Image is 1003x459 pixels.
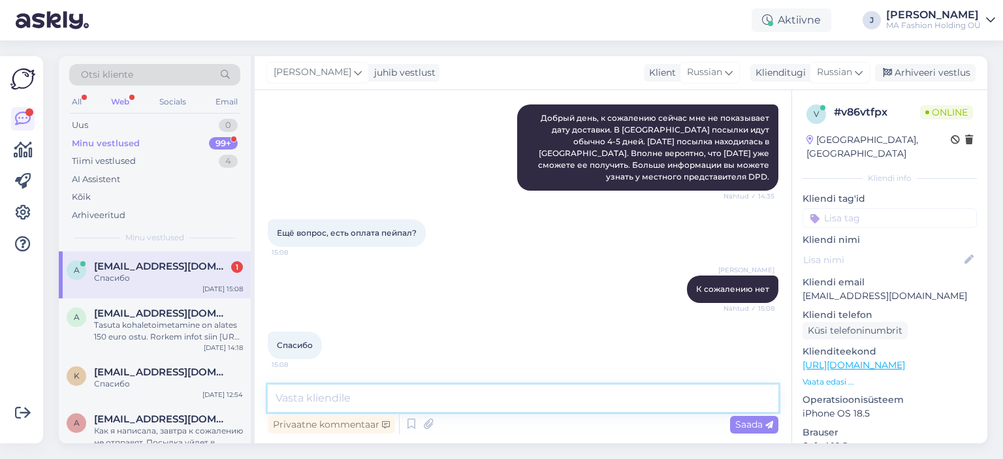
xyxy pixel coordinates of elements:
span: [PERSON_NAME] [718,265,774,275]
div: Спасибо [94,378,243,390]
div: Klient [644,66,676,80]
div: Спасибо [94,272,243,284]
input: Lisa nimi [803,253,962,267]
div: Arhiveeritud [72,209,125,222]
div: All [69,93,84,110]
span: Online [920,105,973,119]
div: Web [108,93,132,110]
div: Socials [157,93,189,110]
div: Aktiivne [752,8,831,32]
span: k [74,371,80,381]
div: [DATE] 14:18 [204,343,243,353]
div: Tiimi vestlused [72,155,136,168]
span: Добрый день, к сожалению сейчас мне не показывает дату доставки. В [GEOGRAPHIC_DATA] посылки идут... [538,113,771,182]
div: J [863,11,881,29]
div: MA Fashion Holding OÜ [886,20,981,31]
p: Safari 18.5 [803,439,977,453]
p: Operatsioonisüsteem [803,393,977,407]
div: 4 [219,155,238,168]
span: Minu vestlused [125,232,184,244]
div: Как я написала, завтра к сожалению не отправят. Посылка уйдет в четверг, я очень надеюсь что она ... [94,425,243,449]
p: Kliendi nimi [803,233,977,247]
span: К сожалению нет [696,284,769,294]
p: Vaata edasi ... [803,376,977,388]
span: 15:08 [272,360,321,370]
div: Kõik [72,191,91,204]
span: Nähtud ✓ 15:08 [724,304,774,313]
p: iPhone OS 18.5 [803,407,977,420]
input: Lisa tag [803,208,977,228]
div: Kliendi info [803,172,977,184]
span: Russian [817,65,852,80]
div: Tasuta kohaletoimetamine on alates 150 euro ostu. Rorkem infot siin [URL][DOMAIN_NAME] [94,319,243,343]
div: 0 [219,119,238,132]
div: Privaatne kommentaar [268,416,395,434]
p: Klienditeekond [803,345,977,358]
p: [EMAIL_ADDRESS][DOMAIN_NAME] [803,289,977,303]
div: Email [213,93,240,110]
span: a [74,418,80,428]
div: Minu vestlused [72,137,140,150]
div: Küsi telefoninumbrit [803,322,908,340]
div: [PERSON_NAME] [886,10,981,20]
span: aga.oller@gmail.com [94,308,230,319]
span: Otsi kliente [81,68,133,82]
div: Uus [72,119,88,132]
span: alusik1000@gmail.com [94,261,230,272]
div: [GEOGRAPHIC_DATA], [GEOGRAPHIC_DATA] [806,133,951,161]
div: [DATE] 15:08 [202,284,243,294]
span: Спасибо [277,340,313,350]
span: a [74,312,80,322]
div: [DATE] 12:54 [202,390,243,400]
span: a.cherkashina1992@gmail.com [94,413,230,425]
p: Kliendi email [803,276,977,289]
span: v [814,109,819,119]
span: [PERSON_NAME] [274,65,351,80]
a: [PERSON_NAME]MA Fashion Holding OÜ [886,10,995,31]
span: 15:08 [272,247,321,257]
img: Askly Logo [10,67,35,91]
p: Kliendi tag'id [803,192,977,206]
a: [URL][DOMAIN_NAME] [803,359,905,371]
div: Arhiveeri vestlus [875,64,976,82]
p: Brauser [803,426,977,439]
span: ksenija.logunova@gmail.com [94,366,230,378]
div: Klienditugi [750,66,806,80]
span: Saada [735,419,773,430]
div: # v86vtfpx [834,104,920,120]
span: a [74,265,80,275]
div: AI Assistent [72,173,120,186]
span: Ещё вопрос, есть оплата пейпал? [277,228,417,238]
span: Nähtud ✓ 14:35 [724,191,774,201]
span: Russian [687,65,722,80]
div: juhib vestlust [369,66,436,80]
p: Kliendi telefon [803,308,977,322]
div: 1 [231,261,243,273]
div: 99+ [209,137,238,150]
